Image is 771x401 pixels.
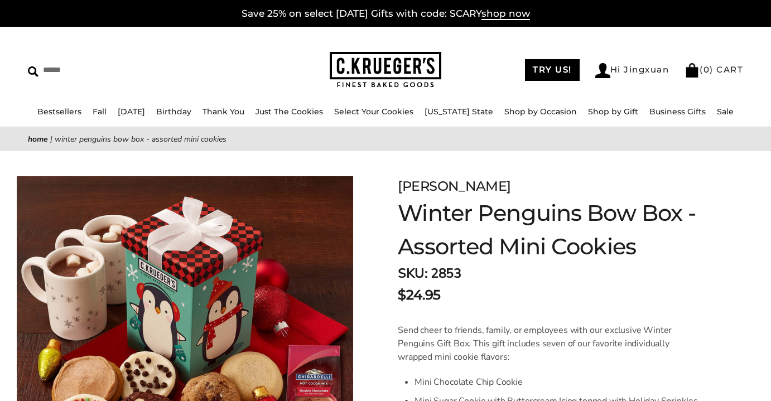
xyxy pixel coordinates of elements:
nav: breadcrumbs [28,133,743,146]
img: Bag [685,63,700,78]
a: Hi Jingxuan [595,63,669,78]
img: C.KRUEGER'S [330,52,441,88]
a: Shop by Occasion [504,107,577,117]
a: TRY US! [525,59,580,81]
a: Business Gifts [649,107,706,117]
a: Bestsellers [37,107,81,117]
span: 0 [703,64,710,75]
img: Account [595,63,610,78]
li: Mini Chocolate Chip Cookie [415,373,703,392]
a: (0) CART [685,64,743,75]
a: [US_STATE] State [425,107,493,117]
strong: SKU: [398,264,427,282]
span: shop now [481,8,530,20]
a: [DATE] [118,107,145,117]
a: Thank You [203,107,244,117]
div: [PERSON_NAME] [398,176,715,196]
p: Send cheer to friends, family, or employees with our exclusive Winter Penguins Gift Box. This gif... [398,323,703,364]
img: Search [28,66,38,77]
a: Shop by Gift [588,107,638,117]
span: Winter Penguins Bow Box - Assorted Mini Cookies [55,134,227,144]
a: Sale [717,107,734,117]
a: Home [28,134,48,144]
a: Birthday [156,107,191,117]
span: 2853 [431,264,461,282]
a: Fall [93,107,107,117]
a: Select Your Cookies [334,107,413,117]
input: Search [28,61,195,79]
span: | [50,134,52,144]
h1: Winter Penguins Bow Box - Assorted Mini Cookies [398,196,715,263]
a: Save 25% on select [DATE] Gifts with code: SCARYshop now [242,8,530,20]
span: $24.95 [398,285,440,305]
a: Just The Cookies [256,107,323,117]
